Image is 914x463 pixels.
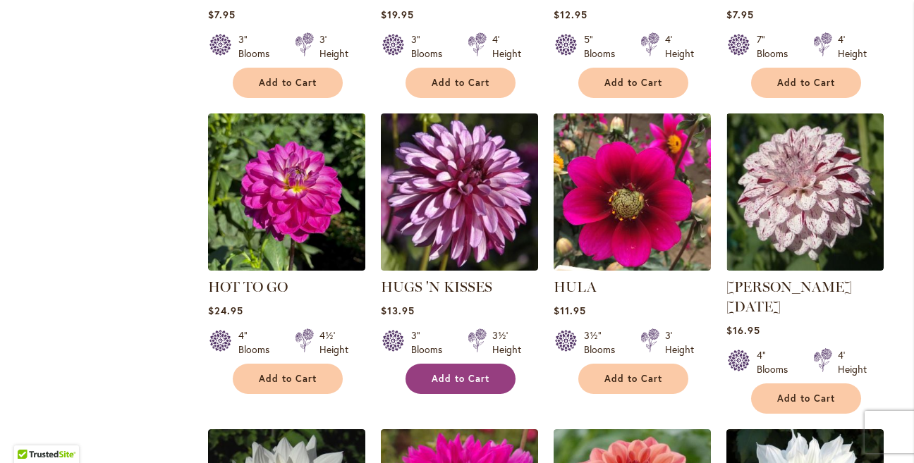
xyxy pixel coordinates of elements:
img: HULIN'S CARNIVAL [726,113,884,271]
div: 7" Blooms [757,32,796,61]
a: HOT TO GO [208,260,365,273]
a: HULA [554,260,711,273]
img: HUGS 'N KISSES [381,113,538,271]
a: HOT TO GO [208,278,288,295]
button: Add to Cart [578,364,688,394]
span: $24.95 [208,304,243,317]
span: $16.95 [726,323,760,337]
a: [PERSON_NAME] [DATE] [726,278,852,315]
img: HOT TO GO [208,113,365,271]
div: 4" Blooms [238,328,278,357]
span: $7.95 [726,8,754,21]
div: 4' Height [838,32,867,61]
div: 3" Blooms [411,328,451,357]
a: HUGS 'N KISSES [381,260,538,273]
div: 5" Blooms [584,32,623,61]
button: Add to Cart [578,68,688,98]
span: Add to Cart [259,373,317,385]
span: Add to Cart [777,393,835,405]
span: Add to Cart [604,77,662,89]
button: Add to Cart [233,364,343,394]
button: Add to Cart [751,68,861,98]
div: 3" Blooms [238,32,278,61]
div: 3' Height [319,32,348,61]
a: HULIN'S CARNIVAL [726,260,884,273]
button: Add to Cart [406,68,516,98]
button: Add to Cart [406,364,516,394]
iframe: Launch Accessibility Center [11,413,50,452]
span: $13.95 [381,304,415,317]
div: 3½' Height [492,328,521,357]
div: 4' Height [492,32,521,61]
span: Add to Cart [259,77,317,89]
span: Add to Cart [432,373,489,385]
span: $19.95 [381,8,414,21]
button: Add to Cart [751,383,861,414]
div: 4' Height [665,32,694,61]
span: Add to Cart [604,373,662,385]
span: $11.95 [554,304,586,317]
div: 4' Height [838,348,867,376]
a: HULA [554,278,597,295]
div: 3½" Blooms [584,328,623,357]
span: Add to Cart [432,77,489,89]
div: 3" Blooms [411,32,451,61]
span: Add to Cart [777,77,835,89]
button: Add to Cart [233,68,343,98]
span: $12.95 [554,8,587,21]
div: 3' Height [665,328,694,357]
span: $7.95 [208,8,236,21]
a: HUGS 'N KISSES [381,278,492,295]
img: HULA [554,113,711,271]
div: 4" Blooms [757,348,796,376]
div: 4½' Height [319,328,348,357]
